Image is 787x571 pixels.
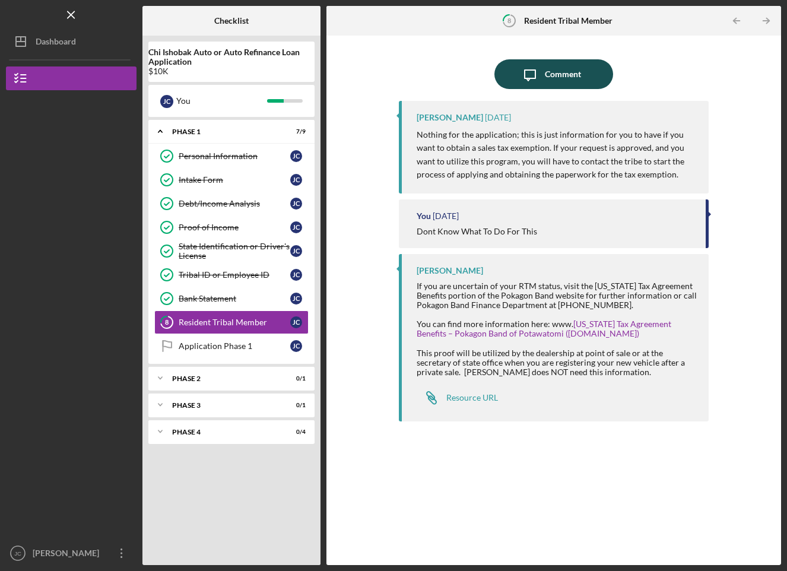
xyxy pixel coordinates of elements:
a: State Identification or Driver's LicenseJC [154,239,309,263]
div: Debt/Income Analysis [179,199,290,208]
button: Comment [494,59,613,89]
div: This proof will be utilized by the dealership at point of sale or at the secretary of state offic... [417,348,697,377]
time: 2025-08-29 16:14 [485,113,511,122]
div: Dont Know What To Do For This [417,227,537,236]
div: Personal Information [179,151,290,161]
div: Phase 3 [172,402,276,409]
a: Bank StatementJC [154,287,309,310]
div: 7 / 9 [284,128,306,135]
div: J C [290,293,302,304]
div: J C [290,269,302,281]
div: J C [290,150,302,162]
div: J C [290,340,302,352]
b: Resident Tribal Member [524,16,613,26]
a: Personal InformationJC [154,144,309,168]
div: Phase 4 [172,429,276,436]
div: 0 / 4 [284,429,306,436]
div: Resource URL [446,393,498,402]
div: Resident Tribal Member [179,318,290,327]
button: Dashboard [6,30,137,53]
div: Proof of Income [179,223,290,232]
time: 2025-08-29 15:56 [433,211,459,221]
div: J C [290,174,302,186]
div: Intake Form [179,175,290,185]
a: Resource URL [417,386,498,410]
p: Nothing for the application; this is just information for you to have if you want to obtain a sal... [417,128,697,182]
div: J C [290,245,302,257]
div: If you are uncertain of your RTM status, visit the [US_STATE] Tax Agreement Benefits portion of t... [417,281,697,310]
div: Tribal ID or Employee ID [179,270,290,280]
div: [PERSON_NAME] [417,266,483,275]
div: You [176,91,267,111]
div: State Identification or Driver's License [179,242,290,261]
a: Intake FormJC [154,168,309,192]
a: Debt/Income AnalysisJC [154,192,309,215]
a: Application Phase 1JC [154,334,309,358]
b: Checklist [214,16,249,26]
tspan: 8 [165,319,169,326]
div: You [417,211,431,221]
a: Proof of IncomeJC [154,215,309,239]
div: 0 / 1 [284,402,306,409]
div: Comment [545,59,581,89]
div: $10K [148,66,315,76]
div: Dashboard [36,30,76,56]
div: Application Phase 1 [179,341,290,351]
a: [US_STATE] Tax Agreement Benefits – Pokagon Band of Potawatomi ([DOMAIN_NAME]) [417,319,671,338]
b: Chi Ishobak Auto or Auto Refinance Loan Application [148,47,315,66]
div: J C [290,316,302,328]
div: Bank Statement [179,294,290,303]
div: J C [160,95,173,108]
a: 8Resident Tribal MemberJC [154,310,309,334]
div: Phase 1 [172,128,276,135]
text: JC [14,550,21,557]
div: You can find more information here: www. [417,319,697,338]
div: J C [290,198,302,210]
div: [PERSON_NAME] [417,113,483,122]
button: JC[PERSON_NAME] [6,541,137,565]
div: J C [290,221,302,233]
tspan: 8 [507,17,511,24]
div: [PERSON_NAME] [30,541,107,568]
a: Tribal ID or Employee IDJC [154,263,309,287]
div: 0 / 1 [284,375,306,382]
div: Phase 2 [172,375,276,382]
